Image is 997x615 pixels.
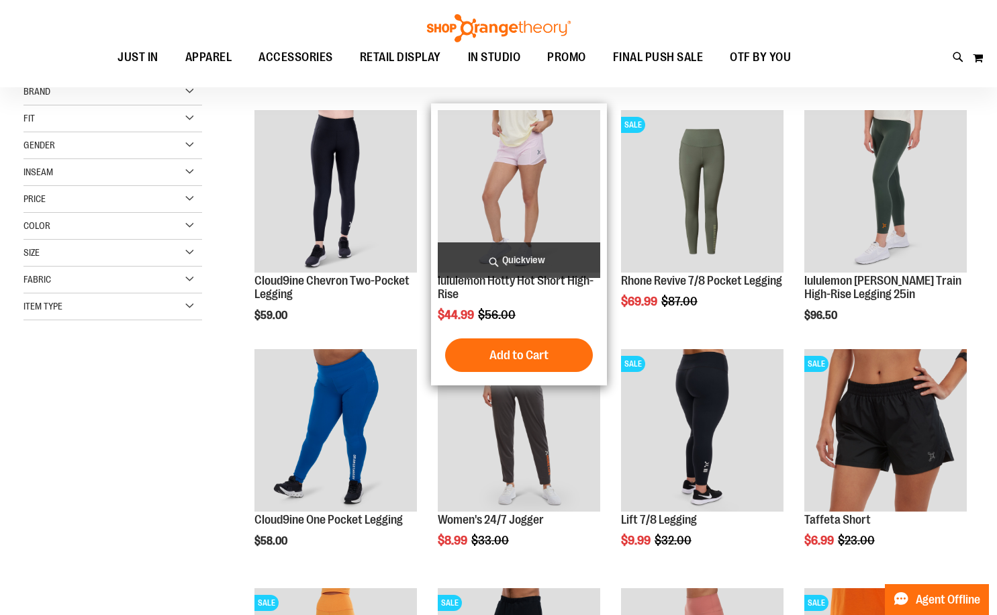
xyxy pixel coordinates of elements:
div: product [248,103,424,356]
span: $58.00 [254,535,289,547]
div: product [798,103,974,356]
span: Add to Cart [489,348,549,363]
a: Taffeta Short [804,513,871,526]
a: lululemon [PERSON_NAME] Train High-Rise Legging 25in [804,274,961,301]
span: $59.00 [254,310,289,322]
span: PROMO [547,42,586,73]
button: Agent Offline [885,584,989,615]
span: Color [23,220,50,231]
img: Rhone Revive 7/8 Pocket Legging [621,110,784,273]
span: $9.99 [621,534,653,547]
a: lululemon Hotty Hot Short High-Rise [438,274,594,301]
img: Cloud9ine One Pocket Legging [254,349,417,512]
img: Shop Orangetheory [425,14,573,42]
a: Main Image of Taffeta ShortSALE [804,349,967,514]
span: IN STUDIO [468,42,521,73]
img: Product image for 24/7 Jogger [438,349,600,512]
a: Rhone Revive 7/8 Pocket LeggingSALE [621,110,784,275]
a: Cloud9ine One Pocket Legging [254,513,403,526]
a: JUST IN [104,42,172,73]
img: Main view of 2024 October lululemon Wunder Train High-Rise [804,110,967,273]
span: $6.99 [804,534,836,547]
img: Cloud9ine Chevron Two-Pocket Legging [254,110,417,273]
span: $87.00 [661,295,700,308]
span: Fabric [23,274,51,285]
span: $23.00 [838,534,877,547]
a: Women's 24/7 Jogger [438,513,544,526]
a: FINAL PUSH SALE [600,42,717,73]
span: $96.50 [804,310,839,322]
span: $33.00 [471,534,511,547]
span: $69.99 [621,295,659,308]
span: JUST IN [117,42,158,73]
span: SALE [621,356,645,372]
span: OTF BY YOU [730,42,791,73]
a: OTF BY YOU [716,42,804,73]
a: Main view of 2024 October lululemon Wunder Train High-Rise [804,110,967,275]
a: Quickview [438,242,600,278]
span: ACCESSORIES [258,42,333,73]
span: Brand [23,86,50,97]
a: Cloud9ine Chevron Two-Pocket Legging [254,110,417,275]
a: IN STUDIO [455,42,534,73]
span: $32.00 [655,534,694,547]
a: Rhone Revive 7/8 Pocket Legging [621,274,782,287]
span: Gender [23,140,55,150]
span: Agent Offline [916,594,980,606]
span: Size [23,247,40,258]
img: 2024 October Lift 7/8 Legging [621,349,784,512]
span: $8.99 [438,534,469,547]
div: product [248,342,424,581]
a: Lift 7/8 Legging [621,513,697,526]
span: $56.00 [478,308,518,322]
img: Main Image of Taffeta Short [804,349,967,512]
a: ACCESSORIES [245,42,346,73]
a: RETAIL DISPLAY [346,42,455,73]
span: SALE [438,595,462,611]
div: product [431,103,607,385]
div: product [614,103,790,342]
span: Item Type [23,301,62,312]
span: SALE [804,595,828,611]
span: FINAL PUSH SALE [613,42,704,73]
span: Price [23,193,46,204]
button: Add to Cart [445,338,593,372]
span: Inseam [23,167,53,177]
span: Fit [23,113,35,124]
span: RETAIL DISPLAY [360,42,441,73]
span: SALE [254,595,279,611]
span: SALE [621,117,645,133]
div: product [431,342,607,581]
a: Cloud9ine One Pocket Legging [254,349,417,514]
a: 2024 October Lift 7/8 LeggingSALE [621,349,784,514]
a: lululemon Hotty Hot Short High-Rise [438,110,600,275]
img: lululemon Hotty Hot Short High-Rise [438,110,600,273]
span: APPAREL [185,42,232,73]
a: Product image for 24/7 JoggerSALE [438,349,600,514]
div: product [798,342,974,581]
a: PROMO [534,42,600,73]
div: product [614,342,790,581]
a: APPAREL [172,42,246,73]
span: $44.99 [438,308,476,322]
span: SALE [804,356,828,372]
a: Cloud9ine Chevron Two-Pocket Legging [254,274,410,301]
